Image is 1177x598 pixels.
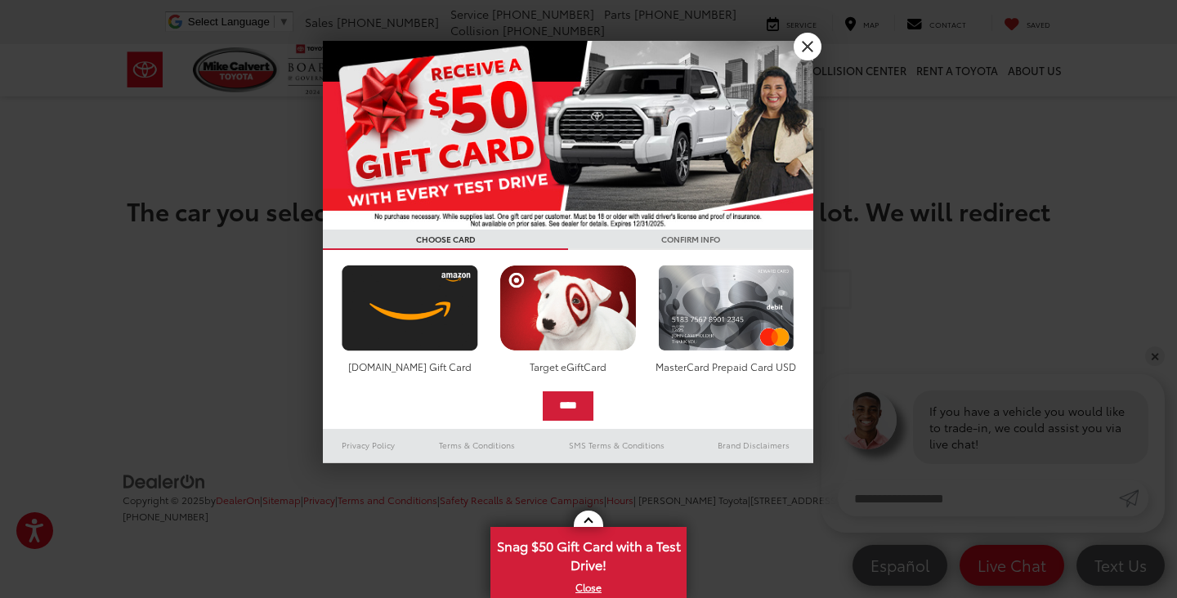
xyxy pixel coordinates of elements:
img: 55838_top_625864.jpg [323,41,813,230]
a: Terms & Conditions [414,435,539,455]
a: Brand Disclaimers [694,435,813,455]
div: Target eGiftCard [495,359,640,373]
h3: CHOOSE CARD [323,230,568,250]
a: Privacy Policy [323,435,414,455]
h3: CONFIRM INFO [568,230,813,250]
div: MasterCard Prepaid Card USD [654,359,799,373]
img: targetcard.png [495,265,640,351]
img: amazoncard.png [338,265,482,351]
img: mastercard.png [654,265,799,351]
a: SMS Terms & Conditions [539,435,694,455]
div: [DOMAIN_NAME] Gift Card [338,359,482,373]
span: Snag $50 Gift Card with a Test Drive! [492,529,685,578]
